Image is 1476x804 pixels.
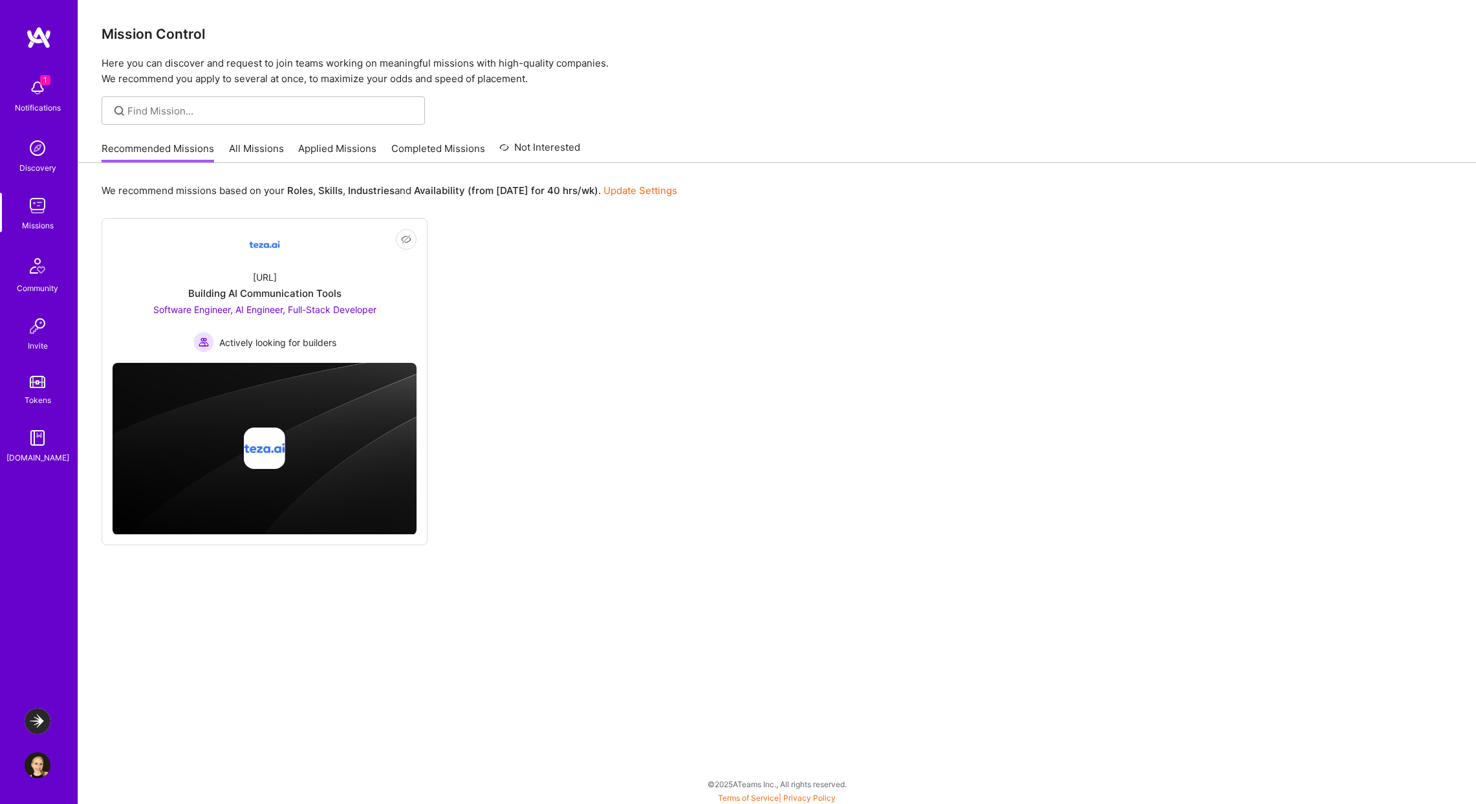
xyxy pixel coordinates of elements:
a: Applied Missions [298,142,376,163]
img: logo [26,26,52,49]
span: Software Engineer, AI Engineer, Full-Stack Developer [153,304,376,315]
a: LaunchDarkly: Experimentation Delivery Team [21,708,54,734]
img: cover [113,363,417,535]
div: Notifications [15,101,61,114]
span: Actively looking for builders [219,336,336,349]
img: Company logo [244,428,285,469]
img: User Avatar [25,752,50,778]
a: Not Interested [499,140,580,163]
div: Tokens [25,393,51,407]
img: Actively looking for builders [193,332,214,353]
img: bell [25,75,50,101]
a: Recommended Missions [102,142,214,163]
b: Roles [287,184,313,197]
div: Community [17,281,58,295]
i: icon EyeClosed [401,234,411,244]
i: icon SearchGrey [112,103,127,118]
div: [URL] [253,270,277,284]
img: Company Logo [249,229,280,260]
a: Company Logo[URL]Building AI Communication ToolsSoftware Engineer, AI Engineer, Full-Stack Develo... [113,229,417,353]
div: © 2025 ATeams Inc., All rights reserved. [78,768,1476,800]
b: Industries [348,184,395,197]
img: guide book [25,425,50,451]
img: teamwork [25,193,50,219]
img: discovery [25,135,50,161]
div: Invite [28,339,48,353]
div: Building AI Communication Tools [188,287,342,300]
div: Discovery [19,161,56,175]
span: | [718,793,836,803]
div: Missions [22,219,54,232]
img: tokens [30,376,45,388]
b: Availability (from [DATE] for 40 hrs/wk) [414,184,598,197]
div: [DOMAIN_NAME] [6,451,69,464]
p: Here you can discover and request to join teams working on meaningful missions with high-quality ... [102,56,1453,87]
p: We recommend missions based on your , , and . [102,184,677,197]
b: Skills [318,184,343,197]
span: 1 [40,75,50,85]
a: Completed Missions [391,142,485,163]
a: Update Settings [603,184,677,197]
a: Terms of Service [718,793,779,803]
a: User Avatar [21,752,54,778]
h3: Mission Control [102,26,1453,42]
a: Privacy Policy [783,793,836,803]
img: LaunchDarkly: Experimentation Delivery Team [25,708,50,734]
img: Invite [25,313,50,339]
input: Find Mission... [127,104,415,118]
a: All Missions [229,142,284,163]
img: Community [22,250,53,281]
